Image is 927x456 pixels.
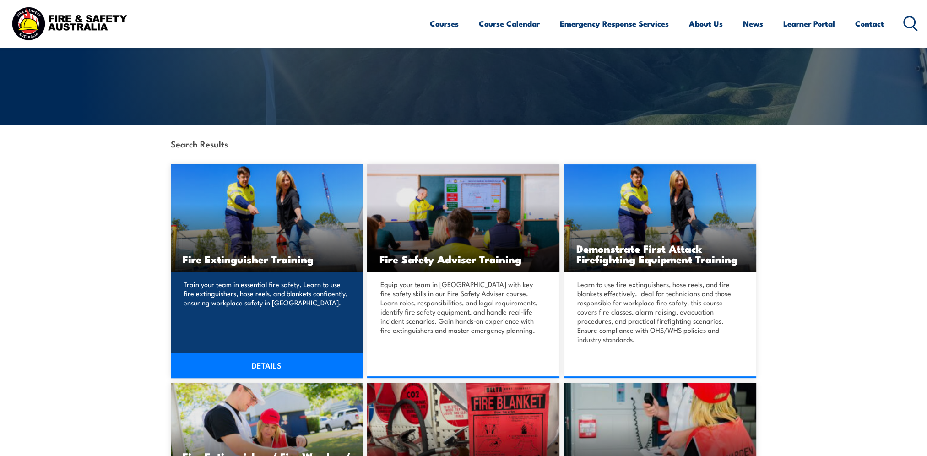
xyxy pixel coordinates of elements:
h3: Demonstrate First Attack Firefighting Equipment Training [576,243,744,264]
p: Equip your team in [GEOGRAPHIC_DATA] with key fire safety skills in our Fire Safety Adviser cours... [380,280,544,335]
a: Demonstrate First Attack Firefighting Equipment Training [564,164,756,272]
strong: Search Results [171,137,228,150]
a: Contact [855,11,884,36]
a: Course Calendar [479,11,540,36]
h3: Fire Safety Adviser Training [379,254,548,264]
a: About Us [689,11,723,36]
img: Fire Extinguisher Training [171,164,363,272]
p: Train your team in essential fire safety. Learn to use fire extinguishers, hose reels, and blanke... [184,280,347,307]
a: Courses [430,11,459,36]
img: Demonstrate First Attack Firefighting Equipment [564,164,756,272]
a: Learner Portal [783,11,835,36]
a: Emergency Response Services [560,11,669,36]
a: Fire Safety Adviser Training [367,164,559,272]
a: News [743,11,763,36]
p: Learn to use fire extinguishers, hose reels, and fire blankets effectively. Ideal for technicians... [577,280,741,344]
img: Fire Safety Advisor [367,164,559,272]
a: DETAILS [171,353,363,378]
h3: Fire Extinguisher Training [183,254,351,264]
